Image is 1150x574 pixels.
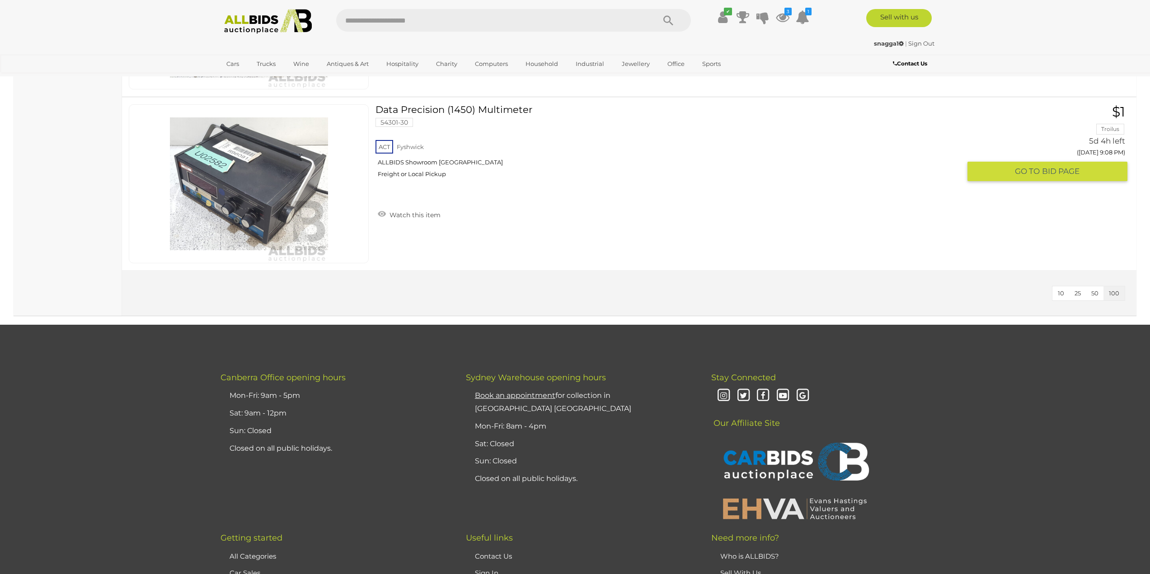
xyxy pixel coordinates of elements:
button: 100 [1103,286,1125,300]
a: Hospitality [380,56,424,71]
i: 1 [805,8,812,15]
img: Allbids.com.au [219,9,317,34]
i: ✔ [724,8,732,15]
a: Jewellery [616,56,656,71]
span: 100 [1109,289,1119,297]
span: Canberra Office opening hours [221,373,346,383]
a: Antiques & Art [321,56,375,71]
button: Search [646,9,691,32]
u: Book an appointment [475,391,555,400]
span: $1 [1112,103,1125,120]
a: Data Precision (1450) Multimeter 54301-30 ACT Fyshwick ALLBIDS Showroom [GEOGRAPHIC_DATA] Freight... [382,104,961,185]
span: Stay Connected [711,373,776,383]
span: Our Affiliate Site [711,405,780,428]
span: 10 [1058,289,1064,297]
a: ✔ [716,9,730,25]
a: Computers [469,56,514,71]
a: Sell with us [866,9,932,27]
a: Watch this item [376,207,443,221]
a: Household [520,56,564,71]
span: Useful links [466,533,513,543]
span: Watch this item [387,211,441,219]
a: Sign Out [908,40,934,47]
li: Sun: Closed [227,422,443,440]
span: 25 [1075,289,1081,297]
button: 25 [1069,286,1086,300]
a: 1 [796,9,809,25]
a: 3 [776,9,789,25]
a: [GEOGRAPHIC_DATA] [221,71,296,86]
li: Closed on all public holidays. [227,440,443,457]
li: Sat: 9am - 12pm [227,405,443,422]
i: 3 [784,8,792,15]
a: All Categories [230,552,276,560]
strong: snagga1 [874,40,904,47]
li: Closed on all public holidays. [473,470,689,488]
a: Industrial [570,56,610,71]
span: Getting started [221,533,282,543]
li: Sat: Closed [473,435,689,453]
span: BID PAGE [1042,166,1080,177]
a: Book an appointmentfor collection in [GEOGRAPHIC_DATA] [GEOGRAPHIC_DATA] [475,391,631,413]
img: CARBIDS Auctionplace [718,433,872,493]
li: Sun: Closed [473,453,689,470]
i: Facebook [755,388,771,404]
button: 50 [1086,286,1104,300]
i: Instagram [716,388,732,404]
a: Charity [430,56,463,71]
span: 50 [1091,289,1098,297]
a: $1 Troilus 5d 4h left ([DATE] 9:08 PM) GO TOBID PAGE [974,104,1127,182]
a: snagga1 [874,40,905,47]
span: Sydney Warehouse opening hours [466,373,606,383]
img: EHVA | Evans Hastings Valuers and Auctioneers [718,497,872,520]
li: Mon-Fri: 8am - 4pm [473,418,689,435]
i: Youtube [775,388,791,404]
button: GO TOBID PAGE [967,162,1127,181]
b: Contact Us [893,60,927,67]
a: Trucks [251,56,282,71]
a: Office [662,56,690,71]
a: Sports [696,56,727,71]
span: GO TO [1015,166,1042,177]
img: 54301-30a.jpg [170,105,328,263]
a: Cars [221,56,245,71]
a: Wine [287,56,315,71]
li: Mon-Fri: 9am - 5pm [227,387,443,405]
i: Twitter [736,388,751,404]
span: Need more info? [711,533,779,543]
i: Google [795,388,811,404]
button: 10 [1052,286,1070,300]
a: Contact Us [475,552,512,560]
span: | [905,40,907,47]
a: Contact Us [893,59,929,69]
a: Who is ALLBIDS? [720,552,779,560]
